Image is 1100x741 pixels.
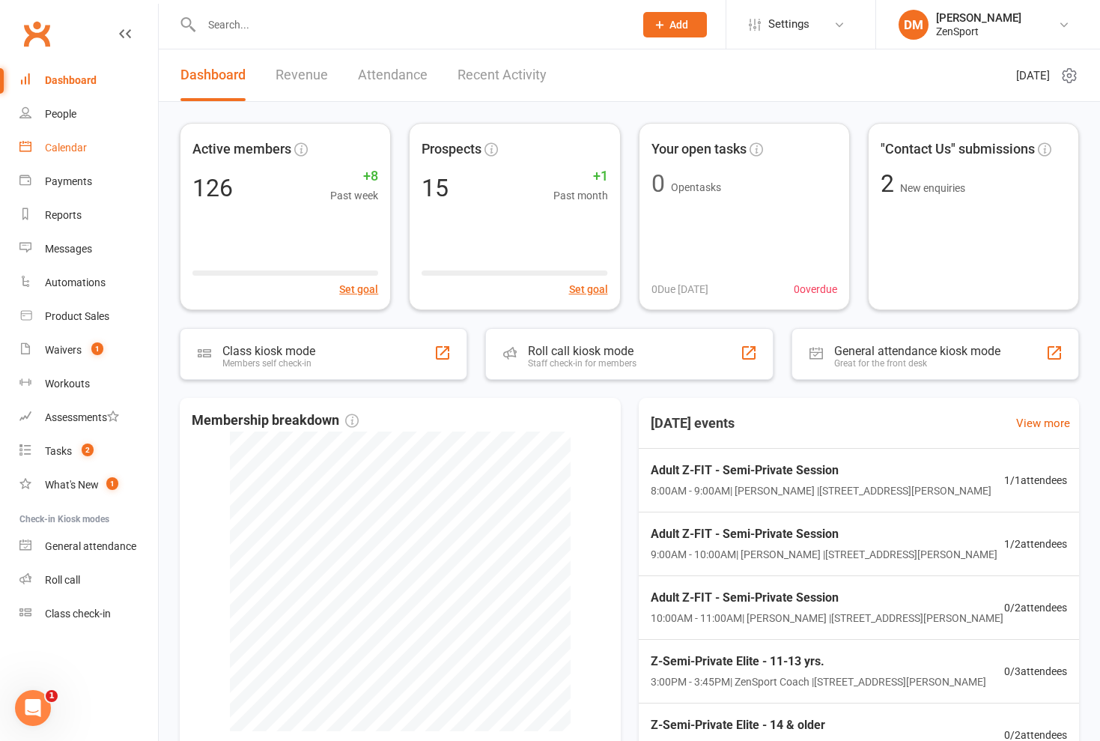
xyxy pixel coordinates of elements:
span: 1 / 1 attendees [1004,472,1067,489]
span: Adult Z-FIT - Semi-Private Session [651,524,997,544]
div: [PERSON_NAME] [936,11,1021,25]
div: Great for the front desk [834,358,1000,369]
iframe: Intercom live chat [15,690,51,726]
span: Membership breakdown [192,410,359,432]
button: Set goal [339,281,378,297]
div: 15 [422,176,449,200]
span: 2 [82,444,94,456]
span: 0 / 2 attendees [1004,599,1067,616]
a: Dashboard [180,49,246,101]
div: ZenSport [936,25,1021,38]
span: [DATE] [1016,67,1050,85]
a: Product Sales [19,300,158,333]
a: Class kiosk mode [19,597,158,631]
span: 1 [106,477,118,490]
span: Z-Semi-Private Elite - 11-13 yrs. [651,652,986,671]
div: DM [899,10,929,40]
div: Members self check-in [222,358,315,369]
div: 0 [651,172,665,196]
input: Search... [197,14,624,35]
span: Past month [553,187,608,204]
a: Revenue [276,49,328,101]
span: 9:00AM - 10:00AM | [PERSON_NAME] | [STREET_ADDRESS][PERSON_NAME] [651,546,997,563]
span: 0 Due [DATE] [651,281,708,297]
div: Tasks [45,445,72,457]
div: Calendar [45,142,87,154]
span: Add [669,19,688,31]
span: 2 [881,169,900,198]
span: 1 / 2 attendees [1004,536,1067,552]
span: Active members [192,139,291,160]
a: What's New1 [19,468,158,502]
span: 1 [91,342,103,355]
a: Attendance [358,49,428,101]
a: Roll call [19,563,158,597]
button: Add [643,12,707,37]
a: Assessments [19,401,158,435]
span: Settings [768,7,809,41]
span: 3:00PM - 3:45PM | ZenSport Coach | [STREET_ADDRESS][PERSON_NAME] [651,674,986,690]
button: Set goal [569,281,608,297]
div: Class check-in [45,608,111,620]
div: Roll call kiosk mode [528,344,636,358]
h3: [DATE] events [639,410,747,437]
a: Reports [19,199,158,232]
div: Automations [45,276,106,288]
div: Roll call [45,574,80,586]
div: Messages [45,243,92,255]
div: Workouts [45,378,90,390]
div: Payments [45,175,92,187]
span: Prospects [422,139,481,160]
a: View more [1016,414,1070,432]
a: Tasks 2 [19,435,158,468]
span: Z-Semi-Private Elite - 14 & older [651,716,986,735]
a: Calendar [19,131,158,165]
span: 10:00AM - 11:00AM | [PERSON_NAME] | [STREET_ADDRESS][PERSON_NAME] [651,610,1003,626]
div: Assessments [45,411,119,423]
div: Dashboard [45,74,97,86]
a: Messages [19,232,158,266]
a: Automations [19,266,158,300]
a: Recent Activity [458,49,547,101]
span: Past week [330,187,378,204]
div: Product Sales [45,310,109,322]
div: What's New [45,479,99,491]
a: Waivers 1 [19,333,158,367]
span: 1 [46,690,58,702]
div: 126 [192,176,233,200]
span: 0 / 3 attendees [1004,663,1067,680]
span: Adult Z-FIT - Semi-Private Session [651,461,991,480]
span: Your open tasks [651,139,747,160]
div: General attendance [45,540,136,552]
span: +8 [330,166,378,187]
a: Payments [19,165,158,199]
div: People [45,108,76,120]
span: Open tasks [671,181,721,193]
span: +1 [553,166,608,187]
a: Dashboard [19,64,158,97]
a: People [19,97,158,131]
span: 8:00AM - 9:00AM | [PERSON_NAME] | [STREET_ADDRESS][PERSON_NAME] [651,483,991,499]
span: 0 overdue [794,281,837,297]
div: General attendance kiosk mode [834,344,1000,358]
a: Workouts [19,367,158,401]
div: Waivers [45,344,82,356]
div: Class kiosk mode [222,344,315,358]
div: Staff check-in for members [528,358,636,369]
a: Clubworx [18,15,55,52]
span: "Contact Us" submissions [881,139,1035,160]
span: Adult Z-FIT - Semi-Private Session [651,588,1003,608]
div: Reports [45,209,82,221]
span: New enquiries [900,182,965,194]
a: General attendance kiosk mode [19,530,158,563]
